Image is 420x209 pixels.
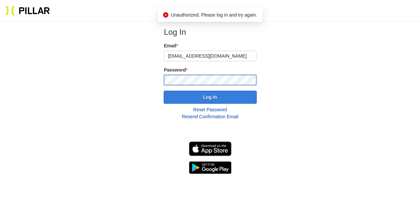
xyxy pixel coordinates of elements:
[189,141,231,156] img: Download on the App Store
[164,91,257,104] button: Log In
[164,67,256,74] label: Password
[182,114,238,119] a: Resend Confirmation Email
[193,107,227,112] a: Reset Password
[171,12,257,18] span: Unauthorized. Please log in and try again.
[164,27,256,37] h2: Log In
[189,161,231,174] img: Get it on Google Play
[5,5,50,16] img: Pillar Technologies
[164,42,256,49] label: Email
[163,12,168,18] span: close-circle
